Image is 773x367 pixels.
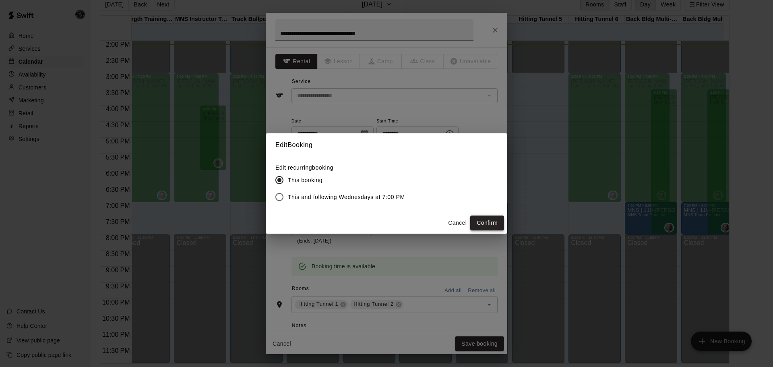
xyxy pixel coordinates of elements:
button: Confirm [470,216,504,230]
span: This booking [288,176,322,185]
label: Edit recurring booking [275,164,411,172]
button: Cancel [444,216,470,230]
span: This and following Wednesdays at 7:00 PM [288,193,405,201]
h2: Edit Booking [266,133,507,157]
